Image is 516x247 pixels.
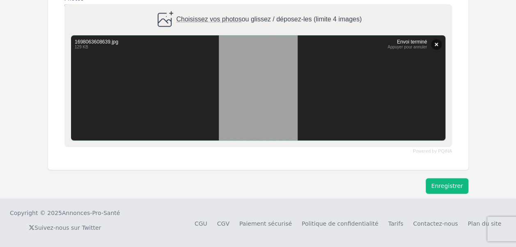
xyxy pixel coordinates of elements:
a: Tarifs [388,220,403,227]
button: Enregistrer [426,178,468,194]
span: Choisissez vos photos [176,16,241,23]
a: Plan du site [468,220,501,227]
a: Powered by PQINA [413,149,452,153]
a: Contactez-nous [413,220,458,227]
a: CGV [217,220,229,227]
a: CGU [195,220,207,227]
div: ou glissez / déposez-les (limite 4 images) [154,10,361,30]
a: Annonces-Pro-Santé [62,209,120,217]
a: Paiement sécurisé [239,220,292,227]
a: Politique de confidentialité [302,220,378,227]
div: Copyright © 2025 [10,209,120,217]
a: Suivez-nous sur Twitter [29,224,101,231]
